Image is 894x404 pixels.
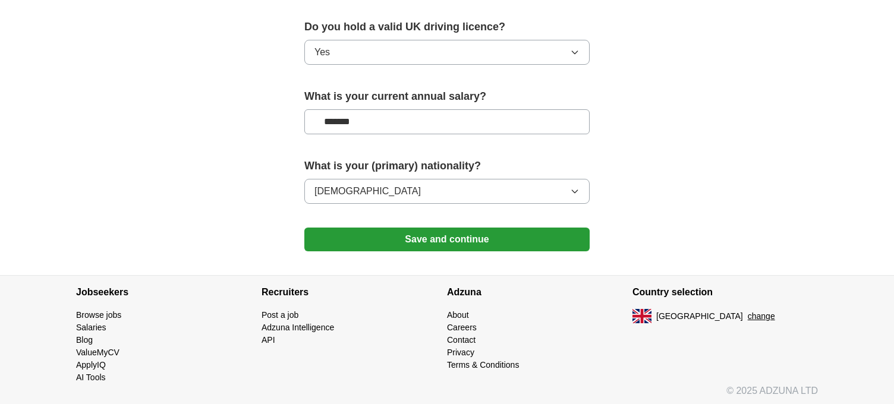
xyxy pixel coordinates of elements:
[76,373,106,382] a: AI Tools
[76,348,119,357] a: ValueMyCV
[304,158,590,174] label: What is your (primary) nationality?
[262,310,298,320] a: Post a job
[76,323,106,332] a: Salaries
[304,179,590,204] button: [DEMOGRAPHIC_DATA]
[304,89,590,105] label: What is your current annual salary?
[314,45,330,59] span: Yes
[447,323,477,332] a: Careers
[304,40,590,65] button: Yes
[632,309,651,323] img: UK flag
[447,360,519,370] a: Terms & Conditions
[76,335,93,345] a: Blog
[447,348,474,357] a: Privacy
[748,310,775,323] button: change
[262,323,334,332] a: Adzuna Intelligence
[447,310,469,320] a: About
[304,228,590,251] button: Save and continue
[262,335,275,345] a: API
[447,335,476,345] a: Contact
[304,19,590,35] label: Do you hold a valid UK driving licence?
[76,310,121,320] a: Browse jobs
[314,184,421,198] span: [DEMOGRAPHIC_DATA]
[76,360,106,370] a: ApplyIQ
[656,310,743,323] span: [GEOGRAPHIC_DATA]
[632,276,818,309] h4: Country selection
